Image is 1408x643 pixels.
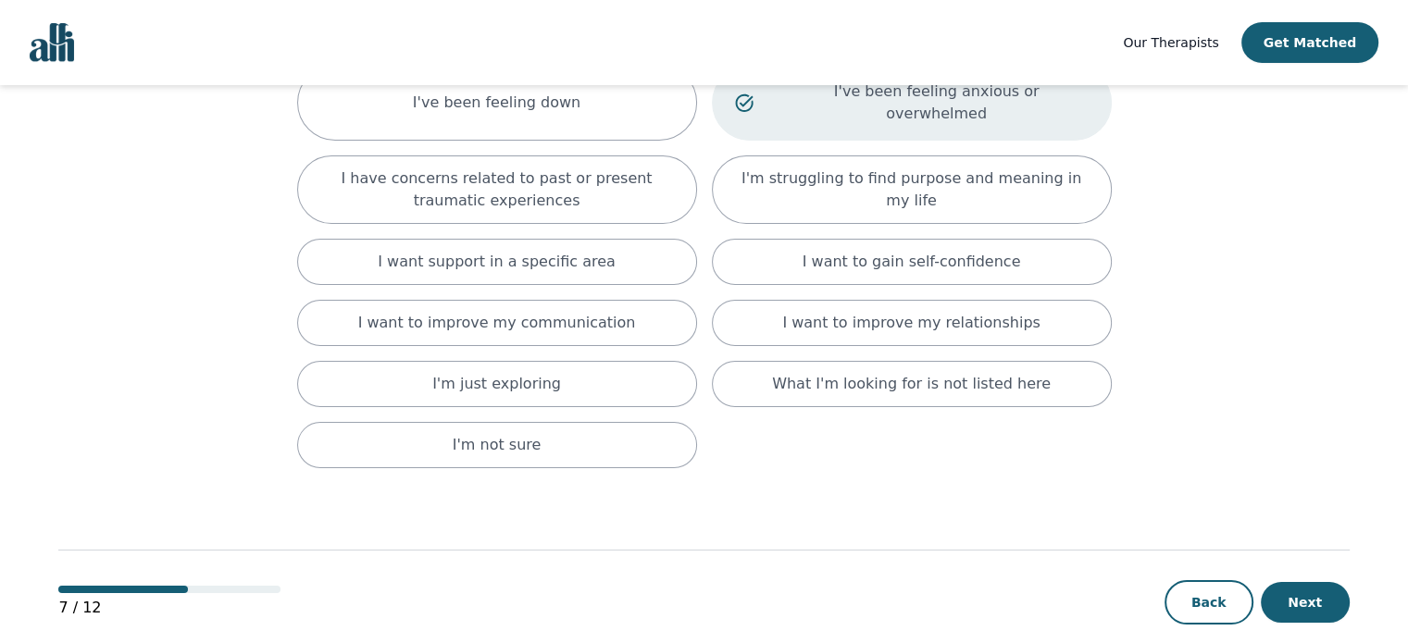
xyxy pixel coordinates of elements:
[1241,22,1378,63] button: Get Matched
[58,597,280,619] p: 7 / 12
[735,167,1089,212] p: I'm struggling to find purpose and meaning in my life
[1165,580,1253,624] button: Back
[803,251,1021,273] p: I want to gain self-confidence
[378,251,616,273] p: I want support in a specific area
[785,80,1089,125] p: I've been feeling anxious or overwhelmed
[1123,31,1218,54] a: Our Therapists
[1123,35,1218,50] span: Our Therapists
[320,167,674,212] p: I have concerns related to past or present traumatic experiences
[782,312,1040,334] p: I want to improve my relationships
[432,373,561,395] p: I'm just exploring
[30,23,74,62] img: alli logo
[358,312,636,334] p: I want to improve my communication
[413,92,580,114] p: I've been feeling down
[1261,582,1350,623] button: Next
[453,434,542,456] p: I'm not sure
[772,373,1051,395] p: What I'm looking for is not listed here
